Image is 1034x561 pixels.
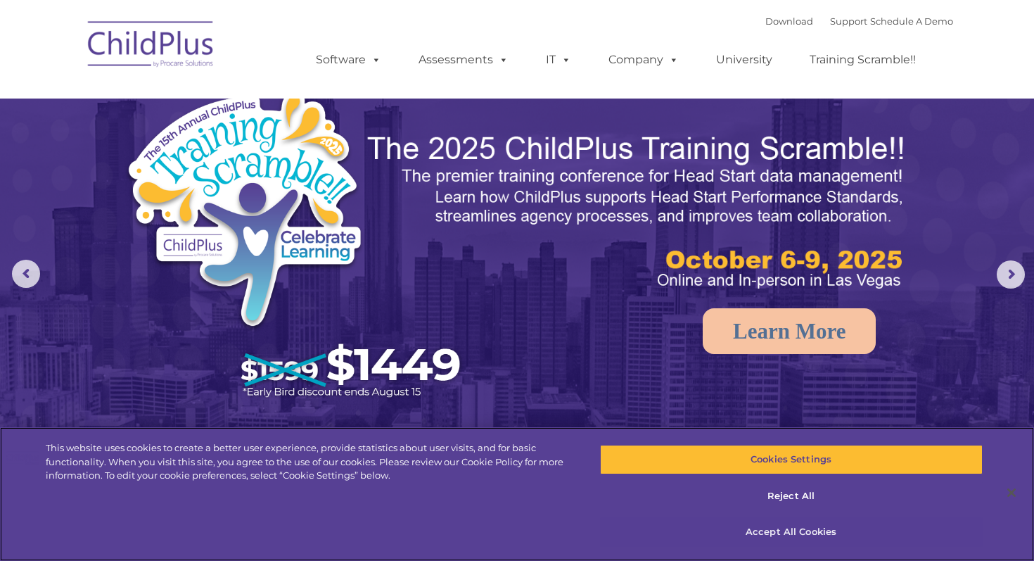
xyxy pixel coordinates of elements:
button: Reject All [600,481,983,511]
a: Support [830,15,867,27]
a: University [702,46,786,74]
a: Schedule A Demo [870,15,953,27]
div: This website uses cookies to create a better user experience, provide statistics about user visit... [46,441,569,483]
a: Software [302,46,395,74]
a: Assessments [404,46,523,74]
font: | [765,15,953,27]
a: IT [532,46,585,74]
span: Last name [196,93,238,103]
img: ChildPlus by Procare Solutions [81,11,222,82]
a: Download [765,15,813,27]
a: Training Scramble!! [796,46,930,74]
button: Close [996,477,1027,508]
a: Learn More [703,308,876,354]
span: Phone number [196,151,255,161]
button: Cookies Settings [600,445,983,474]
button: Accept All Cookies [600,517,983,547]
a: Company [594,46,693,74]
